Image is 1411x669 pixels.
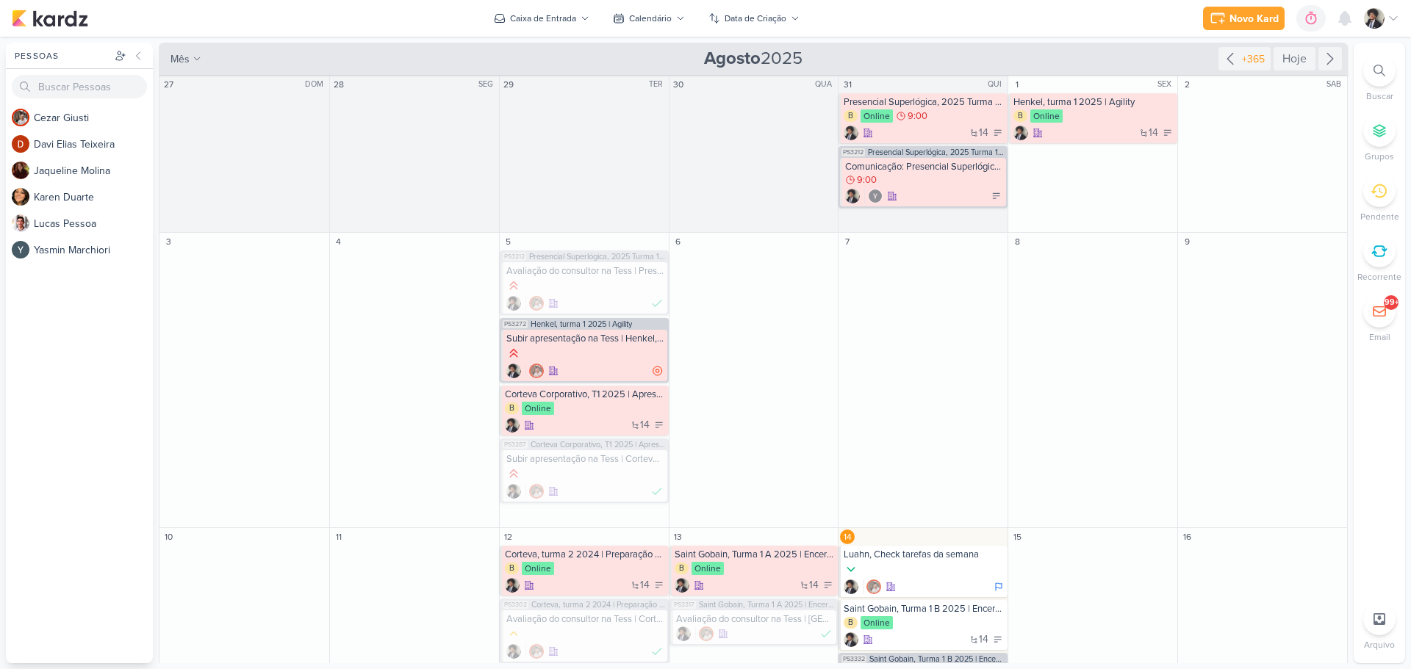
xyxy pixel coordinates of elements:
div: Online [692,562,724,575]
div: Online [522,562,554,575]
div: 1 [1010,77,1024,92]
div: Finalizado [651,484,663,499]
div: Y a s m i n M a r c h i o r i [34,242,153,258]
span: Corteva Corporativo, T1 2025 | Apresentações Incríveis [531,441,666,449]
div: Finalizado [820,626,832,641]
div: K a r e n D u a r t e [34,189,153,205]
img: Karen Duarte [12,188,29,206]
div: Colaboradores: Cezar Giusti [525,296,544,311]
p: Email [1369,330,1390,344]
div: Criador(a): Pedro Luahn Simões [505,418,520,433]
span: PS3212 [841,148,865,156]
div: 7 [840,234,855,249]
div: 13 [671,529,686,544]
img: Pedro Luahn Simões [676,626,691,641]
span: 14 [979,634,988,645]
img: kardz.app [12,10,88,27]
img: Pedro Luahn Simões [844,632,858,647]
div: SEG [478,79,498,90]
div: 29 [501,77,516,92]
div: Avaliação do consultor na Tess | Presencial Superlógica, 2025 Turma 1 | Protagonismo [506,265,664,277]
li: Ctrl + F [1354,54,1405,103]
img: Cezar Giusti [529,296,544,311]
div: Colaboradores: Yasmin Marchiori [864,189,883,203]
div: Online [861,616,893,629]
div: QUI [988,79,1006,90]
div: Colaboradores: Cezar Giusti [525,644,544,659]
span: 2025 [704,47,803,70]
div: Colaboradores: Cezar Giusti [525,484,544,499]
span: mês [170,51,190,67]
div: Criador(a): Pedro Luahn Simões [506,296,521,311]
span: 14 [640,580,650,590]
img: Pedro Luahn Simões [1364,8,1385,29]
div: A Fazer [991,191,1002,201]
div: SEX [1157,79,1176,90]
div: 9 [1180,234,1194,249]
div: Criador(a): Pedro Luahn Simões [1013,126,1028,140]
img: Pedro Luahn Simões [506,484,521,499]
div: Online [861,109,893,123]
div: Pessoas [12,49,112,62]
div: Comunicação: Presencial Superlógica, 2025 Turma 1 | Protagonismo [845,161,1003,173]
img: Cezar Giusti [529,644,544,659]
div: A Fazer [993,128,1003,138]
div: Criador(a): Pedro Luahn Simões [675,578,689,593]
div: +365 [1239,51,1268,67]
div: Corteva, turma 2 2024 | Preparação para seu futuro profissional 1 [505,549,666,560]
img: Davi Elias Teixeira [12,135,29,153]
div: Criador(a): Pedro Luahn Simões [676,626,691,641]
div: 27 [161,77,176,92]
p: Grupos [1365,150,1394,163]
div: 16 [1180,529,1194,544]
div: Criador(a): Pedro Luahn Simões [505,578,520,593]
div: Colaboradores: Cezar Giusti [695,626,714,641]
div: 4 [331,234,346,249]
img: Cezar Giusti [529,364,544,378]
div: Subir apresentação na Tess | Henkel, turma 1 2025 | Agility 2 [506,333,664,344]
div: J a q u e l i n e M o l i n a [34,163,153,178]
img: Pedro Luahn Simões [1013,126,1028,140]
div: 14 [840,529,855,544]
div: D a v i E l i a s T e i x e i r a [34,137,153,152]
div: Avaliação do consultor na Tess | Saint Gobain, Turma 1 A 2025 | Encerramento [676,613,834,625]
div: Finalizado [651,296,663,311]
div: 28 [331,77,346,92]
div: 8 [1010,234,1024,249]
div: Novo Kard [1229,11,1279,26]
img: Pedro Luahn Simões [845,189,860,203]
div: Prioridade Alta [506,346,521,361]
div: Online [1030,109,1063,123]
span: Saint Gobain, Turma 1 B 2025 | Encerramento [869,655,1005,663]
div: 12 [501,529,516,544]
div: L u c a s P e s s o a [34,216,153,231]
img: Pedro Luahn Simões [675,578,689,593]
div: Criador(a): Pedro Luahn Simões [845,189,860,203]
span: Corteva, turma 2 2024 | Preparação para seu futuro profissional 1 [531,601,666,609]
div: Hoje [1274,47,1315,70]
div: A Fazer [993,634,1003,645]
span: 9:00 [908,111,927,121]
span: PS3272 [503,320,528,328]
div: 11 [331,529,346,544]
p: Buscar [1366,90,1393,103]
div: A Fazer [1163,128,1173,138]
div: B [675,563,689,574]
span: 14 [809,580,819,590]
div: Criador(a): Pedro Luahn Simões [844,632,858,647]
div: Henkel, turma 1 2025 | Agility [1013,96,1174,108]
button: Novo Kard [1203,7,1285,30]
span: Presencial Superlógica, 2025 Turma 1 | Protagonismo [529,253,666,261]
div: TER [649,79,667,90]
div: Criador(a): Pedro Luahn Simões [506,644,521,659]
div: Luahn, Check tarefas da semana [844,549,1005,560]
div: 10 [161,529,176,544]
div: Criador(a): Pedro Luahn Simões [506,364,521,378]
span: PS3302 [503,601,528,609]
img: Yasmin Marchiori [868,189,883,203]
img: Pedro Luahn Simões [505,578,520,593]
p: Arquivo [1364,638,1395,651]
img: Pedro Luahn Simões [844,579,858,594]
div: Prioridade Alta [506,466,521,481]
img: Lucas Pessoa [12,214,29,232]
